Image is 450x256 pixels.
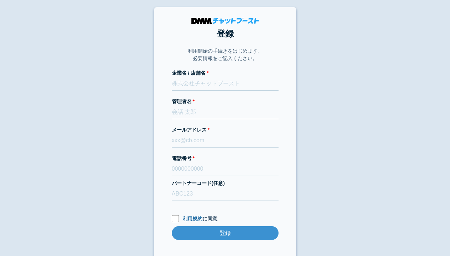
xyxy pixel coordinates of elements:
[172,215,279,223] label: に同意
[172,77,279,91] input: 株式会社チャットブースト
[172,180,279,187] label: パートナーコード(任意)
[191,18,259,24] img: DMMチャットブースト
[172,98,279,105] label: 管理者名
[172,105,279,119] input: 会話 太郎
[182,216,202,222] a: 利用規約
[172,126,279,134] label: メールアドレス
[172,69,279,77] label: 企業名 / 店舗名
[172,187,279,201] input: ABC123
[172,226,279,240] input: 登録
[172,215,179,222] input: 利用規約に同意
[188,47,263,62] p: 利用開始の手続きをはじめます。 必要情報をご記入ください。
[172,27,279,40] h1: 登録
[172,162,279,176] input: 0000000000
[172,134,279,148] input: xxx@cb.com
[172,155,279,162] label: 電話番号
